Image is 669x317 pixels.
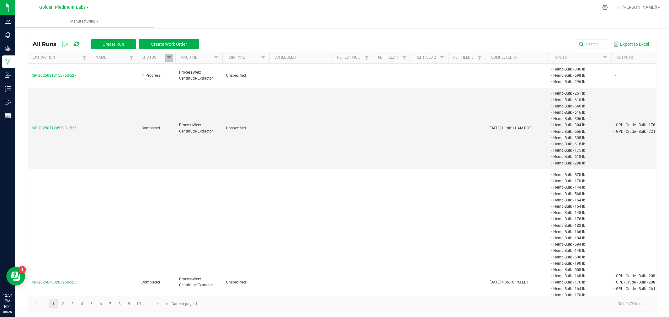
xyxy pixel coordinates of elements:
li: Hemp-Bulk - 618 lb [552,153,602,160]
span: Unspecified [226,280,246,284]
a: Run TypeSortable [227,55,259,60]
li: Hemp-Bulk - 164 lb [552,286,602,292]
a: Page 3 [68,299,77,309]
li: Hemp-Bulk - 598 lb [552,72,602,79]
li: GPL - Crude - Bulk - 208 l [615,273,665,279]
a: StatusSortable [143,55,165,60]
li: GPL - Crude - Bulk - 26 l [615,286,665,292]
a: Filter [165,54,173,62]
li: Hemp-Bulk - 558 lb [552,267,602,273]
li: Hemp-Bulk - 170 lb [552,292,602,298]
li: Hemp-Bulk - 296 lb [552,79,602,85]
a: Filter [363,54,370,62]
button: Export to Excel [612,39,651,49]
li: Hemp-Bulk - 618 lb [552,141,602,147]
inline-svg: Outbound [5,99,11,105]
li: Hemp-Bulk - 570 lb [552,172,602,178]
span: Completed [141,126,160,130]
a: Page 11 [144,299,153,309]
p: 12:54 PM EDT [3,293,12,309]
span: MP-20250712052931-526 [32,126,77,130]
p: 08/25 [3,309,12,314]
li: Hemp-Bulk - 148 lb [552,210,602,216]
span: MP-20250703203954-525 [32,280,77,284]
li: Hemp-Bulk - 176 lb [552,279,602,285]
a: Page 9 [125,299,134,309]
span: Hi, [PERSON_NAME]! [616,5,657,10]
kendo-pager-info: 1 - 30 of 479 items [201,299,650,309]
a: ExtractionSortable [33,55,80,60]
span: In Progress [141,73,161,78]
a: Ref Field 1Sortable [378,55,400,60]
a: Page 8 [115,299,124,309]
li: Hemp-Bulk - 164 lb [552,203,602,210]
iframe: Resource center unread badge [19,266,26,273]
li: Hemp-Bulk - 306 lb [552,66,602,72]
span: ProcessWerx Centrifuge Extractor [179,277,213,287]
a: Manufacturing [15,15,154,28]
a: Filter [601,54,609,62]
li: Hemp-Bulk - 306 lb [552,116,602,122]
span: Go to the next page [155,301,160,306]
li: Hemp-Bulk - 170 lb [552,178,602,184]
span: Create Run [103,42,124,47]
a: Page 2 [58,299,67,309]
li: Hemp-Bulk - 168 lb [552,273,602,279]
li: Hemp-Bulk - 616 lb [552,109,602,116]
inline-svg: Manufacturing [5,59,11,65]
li: Hemp-Bulk - 166 lb [552,229,602,235]
li: Hemp-Bulk - 190 lb [552,260,602,267]
span: [DATE] 4:36:18 PM EDT [490,280,529,284]
a: Page 5 [87,299,96,309]
span: Golden Piedmont Labs [39,5,86,10]
a: Go to the last page [162,299,172,309]
span: ProcessWerx Centrifuge Extractor [179,70,213,81]
span: MP-20250813155752-527 [32,73,77,78]
li: Hemp-Bulk - 184 lb [552,235,602,241]
inline-svg: Analytics [5,18,11,24]
a: Page 4 [77,299,87,309]
li: GPL - Crude - Bulk - 208 l [615,279,665,285]
li: Hemp-Bulk - 600 lb [552,254,602,260]
input: Search [577,39,608,49]
a: Page 10 [134,299,143,309]
a: Filter [259,54,267,62]
li: Hemp-Bulk - 298 lb [552,160,602,166]
a: Filter [476,54,483,62]
span: [DATE] 11:08:11 AM EDT [490,126,531,130]
span: ProcessWerx Centrifuge Extractor [179,123,213,133]
th: Inputs [549,52,611,64]
span: Create Work Order [151,42,187,47]
a: ScheduledSortable [274,55,330,60]
a: Ref Field 3Sortable [453,55,475,60]
li: GPL - Crude - Bulk - 72 l [615,128,665,135]
li: Hemp-Bulk - 176 lb [552,216,602,222]
li: Hemp-Bulk - 140 lb [552,247,602,254]
div: All Runs [33,39,204,49]
li: Hemp-Bulk - 646 lb [552,103,602,109]
li: Hemp-Bulk - 164 lb [552,197,602,203]
inline-svg: Inbound [5,72,11,78]
button: Create Run [91,39,136,49]
li: Hemp-Bulk - 182 lb [552,222,602,229]
span: Manufacturing [15,19,154,24]
li: GPL - Crude - Bulk - 176 l [615,122,665,128]
a: Completed AtSortable [491,55,546,60]
span: Completed [141,280,160,284]
kendo-pager: Current page: 1 [28,296,656,312]
inline-svg: Monitoring [5,32,11,38]
span: Unspecified [226,126,246,130]
li: Hemp-Bulk - 556 lb [552,128,602,135]
a: Page 7 [106,299,115,309]
a: Page 6 [96,299,105,309]
a: Filter [128,54,135,62]
li: Hemp-Bulk - 594 lb [552,241,602,247]
li: Hemp-Bulk - 305 lb [552,135,602,141]
a: Ref Lot NumberSortable [337,55,363,60]
a: NameSortable [96,55,127,60]
a: Go to the next page [153,299,162,309]
li: Hemp-Bulk - 568 lb [552,191,602,197]
li: Hemp-Bulk - 175 lb [552,147,602,153]
button: Create Work Order [139,39,199,49]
